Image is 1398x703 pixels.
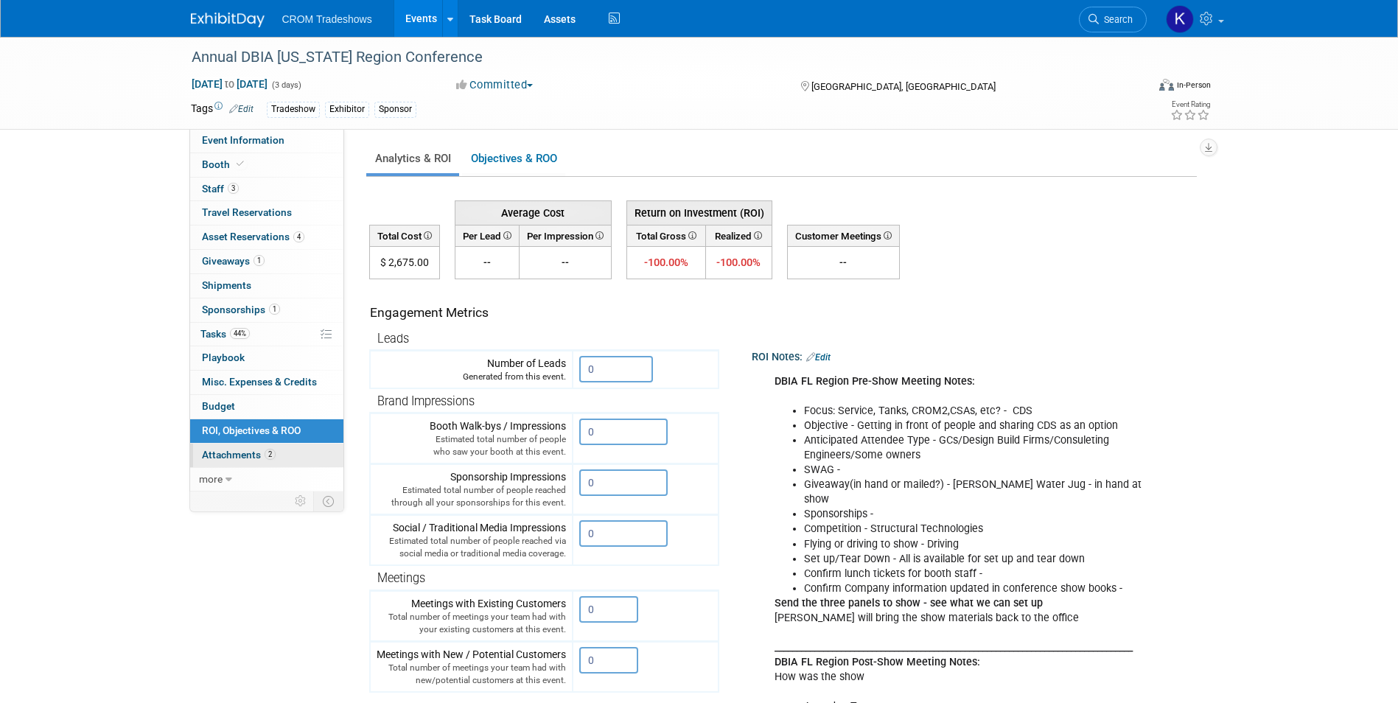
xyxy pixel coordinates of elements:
[804,463,1167,478] li: SWAG -
[804,537,1167,552] li: Flying or driving to show - Driving
[377,647,566,687] div: Meetings with New / Potential Customers
[190,346,343,370] a: Playbook
[190,419,343,443] a: ROI, Objectives & ROO
[228,183,239,194] span: 3
[202,351,245,363] span: Playbook
[230,328,250,339] span: 44%
[1060,77,1212,99] div: Event Format
[787,225,899,246] th: Customer Meetings
[804,552,1167,567] li: Set up/Tear Down - All is available for set up and tear down
[370,304,713,322] div: Engagement Metrics
[191,77,268,91] span: [DATE] [DATE]
[377,419,566,458] div: Booth Walk-bys / Impressions
[202,279,251,291] span: Shipments
[1159,79,1174,91] img: Format-Inperson.png
[293,231,304,242] span: 4
[199,473,223,485] span: more
[377,433,566,458] div: Estimated total number of people who saw your booth at this event.
[775,375,975,402] b: DBIA FL Region Pre-Show Meeting Notes:
[191,101,254,118] td: Tags
[202,206,292,218] span: Travel Reservations
[377,596,566,636] div: Meetings with Existing Customers
[377,371,566,383] div: Generated from this event.
[377,356,566,383] div: Number of Leads
[190,298,343,322] a: Sponsorships1
[794,255,893,270] div: --
[366,144,459,173] a: Analytics & ROI
[369,247,439,279] td: $ 2,675.00
[270,80,301,90] span: (3 days)
[190,444,343,467] a: Attachments2
[804,507,1167,522] li: Sponsorships -
[377,332,409,346] span: Leads
[202,231,304,242] span: Asset Reservations
[377,394,475,408] span: Brand Impressions
[202,255,265,267] span: Giveaways
[1166,5,1194,33] img: Katy Robinson
[1176,80,1211,91] div: In-Person
[377,484,566,509] div: Estimated total number of people reached through all your sponsorships for this event.
[267,102,320,117] div: Tradeshow
[806,352,831,363] a: Edit
[202,376,317,388] span: Misc. Expenses & Credits
[265,449,276,460] span: 2
[190,153,343,177] a: Booth
[190,178,343,201] a: Staff3
[237,160,244,168] i: Booth reservation complete
[369,225,439,246] th: Total Cost
[804,419,1167,433] li: Objective - Getting in front of people and sharing CDS as an option
[202,424,301,436] span: ROI, Objectives & ROO
[190,323,343,346] a: Tasks44%
[562,256,569,268] span: --
[377,611,566,636] div: Total number of meetings your team had with your existing customers at this event.
[804,522,1167,536] li: Competition - Structural Technologies
[200,328,250,340] span: Tasks
[804,581,1167,596] li: Confirm Company information updated in conference show books -
[223,78,237,90] span: to
[455,225,519,246] th: Per Lead
[190,250,343,273] a: Giveaways1
[282,13,372,25] span: CROM Tradeshows
[804,433,1167,463] li: Anticipated Attendee Type - GCs/Design Build Firms/Consuleting Engineers/Some owners
[288,492,314,511] td: Personalize Event Tab Strip
[775,597,1043,609] b: Send the three panels to show - see what we can set up
[716,256,761,269] span: -100.00%
[190,395,343,419] a: Budget
[202,304,280,315] span: Sponsorships
[1099,14,1133,25] span: Search
[190,225,343,249] a: Asset Reservations4
[811,81,996,92] span: [GEOGRAPHIC_DATA], [GEOGRAPHIC_DATA]
[229,104,254,114] a: Edit
[325,102,369,117] div: Exhibitor
[377,571,425,585] span: Meetings
[626,225,706,246] th: Total Gross
[626,200,772,225] th: Return on Investment (ROI)
[202,449,276,461] span: Attachments
[483,256,491,268] span: --
[254,255,265,266] span: 1
[202,134,284,146] span: Event Information
[186,44,1125,71] div: Annual DBIA [US_STATE] Region Conference
[190,371,343,394] a: Misc. Expenses & Credits
[190,129,343,153] a: Event Information
[1079,7,1147,32] a: Search
[313,492,343,511] td: Toggle Event Tabs
[202,400,235,412] span: Budget
[374,102,416,117] div: Sponsor
[377,662,566,687] div: Total number of meetings your team had with new/potential customers at this event.
[451,77,539,93] button: Committed
[775,641,1133,668] b: _________________________________________________________________________________ DBIA FL Region ...
[804,478,1167,507] li: Giveaway(in hand or mailed?) - [PERSON_NAME] Water Jug - in hand at show
[377,469,566,509] div: Sponsorship Impressions
[644,256,688,269] span: -100.00%
[462,144,565,173] a: Objectives & ROO
[804,567,1167,581] li: Confirm lunch tickets for booth staff -
[377,535,566,560] div: Estimated total number of people reached via social media or traditional media coverage.
[804,404,1167,419] li: Focus: Service, Tanks, CROM2,CSAs, etc? - CDS
[190,468,343,492] a: more
[519,225,611,246] th: Per Impression
[1170,101,1210,108] div: Event Rating
[377,520,566,560] div: Social / Traditional Media Impressions
[190,274,343,298] a: Shipments
[191,13,265,27] img: ExhibitDay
